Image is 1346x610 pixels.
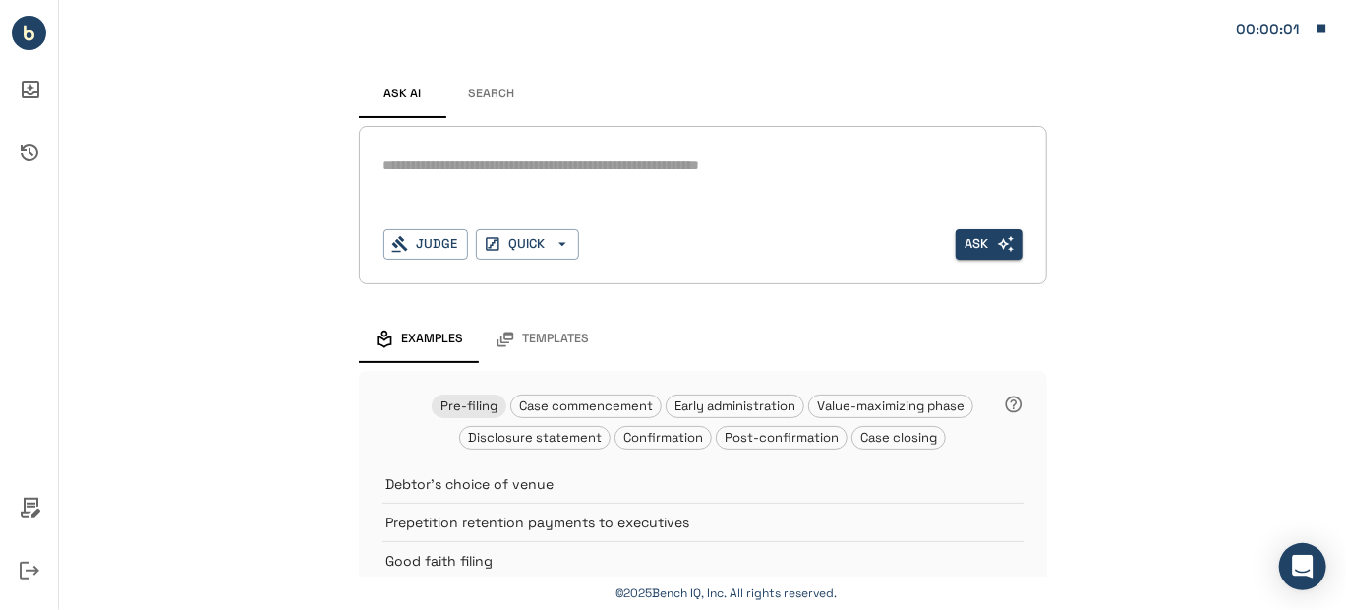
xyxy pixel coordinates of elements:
[447,71,536,118] button: Search
[386,474,974,494] p: Debtor's choice of venue
[432,395,506,418] div: Pre-filing
[956,229,1023,260] button: Ask
[511,397,661,414] span: Case commencement
[382,541,1024,579] div: Good faith filing
[382,503,1024,541] div: Prepetition retention payments to executives
[808,395,973,418] div: Value-maximizing phase
[716,426,848,450] div: Post-confirmation
[1279,543,1326,590] div: Open Intercom Messenger
[460,429,610,446] span: Disclosure statement
[1236,17,1305,42] div: Matter: 080529-1026
[614,426,712,450] div: Confirmation
[851,426,946,450] div: Case closing
[615,429,711,446] span: Confirmation
[510,395,662,418] div: Case commencement
[476,229,579,260] button: QUICK
[359,316,1047,363] div: examples and templates tabs
[386,513,974,532] p: Prepetition retention payments to executives
[956,229,1023,260] span: Enter search text
[384,87,422,102] span: Ask AI
[809,397,972,414] span: Value-maximizing phase
[433,397,505,414] span: Pre-filing
[667,397,803,414] span: Early administration
[666,395,804,418] div: Early administration
[1226,8,1338,49] button: Matter: 080529-1026
[717,429,847,446] span: Post-confirmation
[523,332,590,347] span: Templates
[386,551,974,571] p: Good faith filing
[383,229,468,260] button: Judge
[402,332,464,347] span: Examples
[382,465,1024,503] div: Debtor's choice of venue
[852,429,945,446] span: Case closing
[459,426,611,450] div: Disclosure statement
